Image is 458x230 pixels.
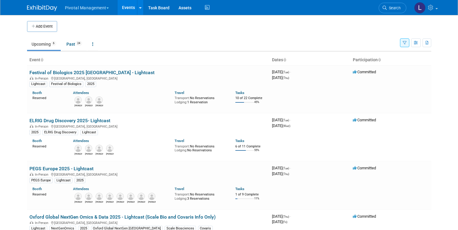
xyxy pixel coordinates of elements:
[85,104,93,107] div: Carrie Maynard
[282,220,287,224] span: (Fri)
[272,123,290,128] span: [DATE]
[290,118,291,122] span: -
[106,152,114,156] div: Paul Wylie
[378,57,381,62] a: Sort by Participation Type
[353,214,376,219] span: Committed
[138,193,145,200] img: Paul Loeffen
[96,104,103,107] div: Julian Ashby
[282,119,289,122] span: (Tue)
[272,219,287,224] span: [DATE]
[30,173,33,176] img: In-Person Event
[106,145,113,152] img: Paul Wylie
[272,166,291,170] span: [DATE]
[80,130,98,135] div: Lightcast
[272,214,291,219] span: [DATE]
[148,193,155,200] img: Jonathan Didier
[117,193,124,200] img: Marco Woldt
[85,145,92,152] img: Simon Margerison
[42,130,78,135] div: ELRIG Drug Discovery
[235,144,267,149] div: 6 of 11 Complete
[254,101,259,109] td: 45%
[35,125,50,129] span: In-Person
[175,100,187,104] span: Lodging:
[175,139,184,143] a: Travel
[282,167,289,170] span: (Tue)
[272,118,291,122] span: [DATE]
[272,171,289,176] span: [DATE]
[55,178,72,183] div: Lightcast
[75,178,85,183] div: 2025
[175,192,190,196] span: Transport:
[29,214,216,220] a: Oxford Global NextGen Omics & Data 2025 - Lightcast (Scale Bio and Covaris Info Only)
[235,91,244,95] a: Tasks
[32,143,64,149] div: Reserved
[73,187,89,191] a: Attendees
[27,21,57,32] button: Add Event
[35,173,50,177] span: In-Person
[175,197,187,201] span: Lodging:
[75,200,82,204] div: Paul Steinberg
[73,91,89,95] a: Attendees
[282,124,290,128] span: (Wed)
[27,38,61,50] a: Upcoming6
[32,187,42,191] a: Booth
[272,75,289,80] span: [DATE]
[175,96,190,100] span: Transport:
[32,139,42,143] a: Booth
[75,41,82,46] span: 24
[75,96,82,104] img: Scott Brouilette
[29,172,267,177] div: [GEOGRAPHIC_DATA], [GEOGRAPHIC_DATA]
[175,95,227,104] div: No Reservations 1 Reservation
[73,139,89,143] a: Attendees
[96,145,103,152] img: Scott Brouilette
[29,124,267,129] div: [GEOGRAPHIC_DATA], [GEOGRAPHIC_DATA]
[85,81,96,87] div: 2025
[254,197,259,205] td: 11%
[106,193,113,200] img: Simon Margerison
[29,76,267,80] div: [GEOGRAPHIC_DATA], [GEOGRAPHIC_DATA]
[175,144,190,148] span: Transport:
[75,152,82,156] div: Carrie Maynard
[290,166,291,170] span: -
[75,145,82,152] img: Carrie Maynard
[29,118,110,123] a: ELRIG Drug Discovery 2025- Lightcast
[32,95,64,100] div: Reserved
[85,152,93,156] div: Simon Margerison
[272,70,291,74] span: [DATE]
[35,77,50,80] span: In-Person
[282,172,289,176] span: (Thu)
[49,81,83,87] div: Festival of Biologics
[235,192,267,197] div: 1 of 9 Complete
[414,2,426,14] img: Leslie Pelton
[30,125,33,128] img: In-Person Event
[29,81,47,87] div: Lightcast
[353,70,376,74] span: Committed
[290,70,291,74] span: -
[51,41,56,46] span: 6
[29,166,93,171] a: PEGS Europe 2025 - Lightcast
[148,200,156,204] div: Jonathan Didier
[387,6,401,10] span: Search
[353,166,376,170] span: Committed
[96,193,103,200] img: Paul Wylie
[127,200,135,204] div: Scott Brouilette
[32,191,64,197] div: Reserved
[62,38,87,50] a: Past24
[235,96,267,100] div: 10 of 22 Complete
[30,221,33,224] img: In-Person Event
[30,77,33,80] img: In-Person Event
[282,71,289,74] span: (Tue)
[175,191,227,201] div: No Reservations 3 Reservations
[290,214,291,219] span: -
[235,139,244,143] a: Tasks
[235,187,244,191] a: Tasks
[254,149,259,157] td: 55%
[96,200,103,204] div: Paul Wylie
[75,104,82,107] div: Scott Brouilette
[175,91,184,95] a: Travel
[29,70,154,75] a: Festival of Biologics 2025 [GEOGRAPHIC_DATA] - Lightcast
[175,148,187,152] span: Lodging:
[27,5,57,11] img: ExhibitDay
[350,55,431,65] th: Participation
[379,3,406,13] a: Search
